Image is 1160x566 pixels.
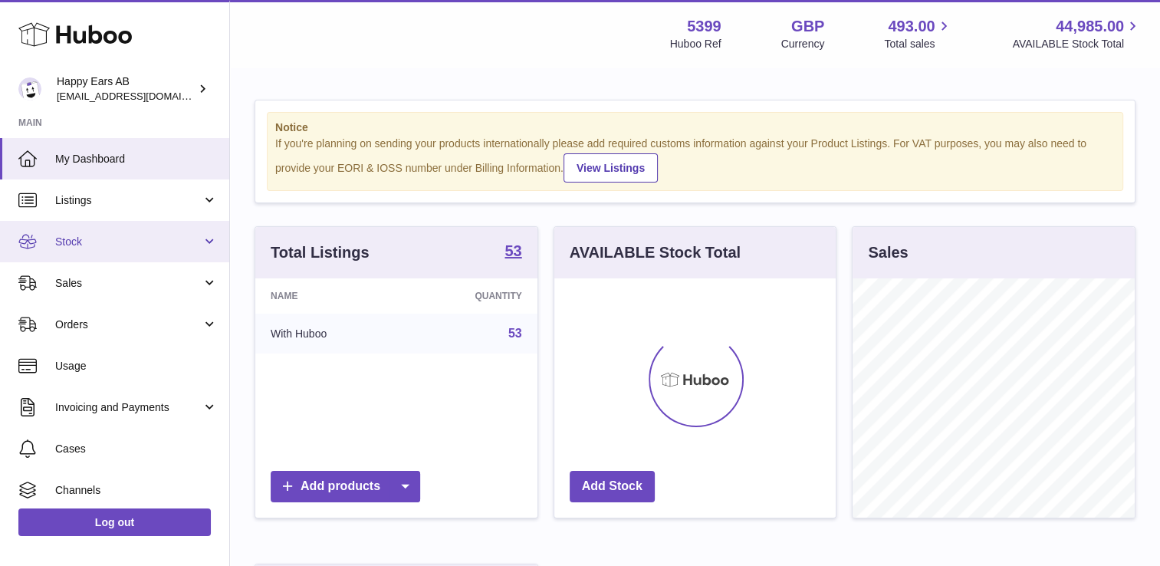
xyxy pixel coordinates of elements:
span: Sales [55,276,202,291]
span: 493.00 [888,16,935,37]
span: Cases [55,442,218,456]
a: Log out [18,508,211,536]
div: If you're planning on sending your products internationally please add required customs informati... [275,137,1115,183]
span: Stock [55,235,202,249]
a: 53 [504,243,521,262]
span: My Dashboard [55,152,218,166]
div: Currency [781,37,825,51]
strong: GBP [791,16,824,37]
a: Add Stock [570,471,655,502]
span: Orders [55,318,202,332]
span: Channels [55,483,218,498]
h3: Sales [868,242,908,263]
span: AVAILABLE Stock Total [1012,37,1142,51]
span: [EMAIL_ADDRESS][DOMAIN_NAME] [57,90,225,102]
a: 44,985.00 AVAILABLE Stock Total [1012,16,1142,51]
td: With Huboo [255,314,404,354]
span: Invoicing and Payments [55,400,202,415]
a: View Listings [564,153,658,183]
strong: Notice [275,120,1115,135]
span: Usage [55,359,218,373]
div: Happy Ears AB [57,74,195,104]
span: Total sales [884,37,952,51]
h3: Total Listings [271,242,370,263]
span: 44,985.00 [1056,16,1124,37]
th: Quantity [404,278,537,314]
a: Add products [271,471,420,502]
strong: 53 [504,243,521,258]
h3: AVAILABLE Stock Total [570,242,741,263]
strong: 5399 [687,16,721,37]
div: Huboo Ref [670,37,721,51]
a: 493.00 Total sales [884,16,952,51]
th: Name [255,278,404,314]
a: 53 [508,327,522,340]
span: Listings [55,193,202,208]
img: 3pl@happyearsearplugs.com [18,77,41,100]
